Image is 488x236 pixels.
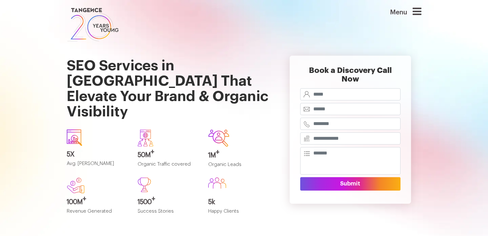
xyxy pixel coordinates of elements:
p: Revenue Generated [67,209,128,219]
img: Group%20586.svg [208,177,226,189]
p: Organic Traffic covered [138,162,199,172]
h3: 100M [67,199,128,206]
button: Submit [300,177,400,191]
p: Happy Clients [208,209,270,219]
sup: + [151,149,154,155]
sup: + [152,196,155,202]
h3: 1500 [138,199,199,206]
img: logo SVG [67,6,119,43]
h3: 5X [67,151,128,158]
img: Group-640.svg [138,130,153,146]
h2: Book a Discovery Call Now [300,66,400,88]
h3: 1M [208,152,270,159]
h3: 50M [138,152,199,159]
h1: SEO Services in [GEOGRAPHIC_DATA] That Elevate Your Brand & Organic Visibility [67,43,270,124]
img: new.svg [67,177,85,193]
sup: + [216,149,219,155]
sup: + [83,196,86,202]
p: Success Stories [138,209,199,219]
h3: 5k [208,199,270,206]
p: Avg. [PERSON_NAME] [67,161,128,172]
p: Organic Leads [208,162,270,173]
img: Group-642.svg [208,130,229,146]
img: Path%20473.svg [138,177,151,192]
img: icon1.svg [67,130,82,146]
